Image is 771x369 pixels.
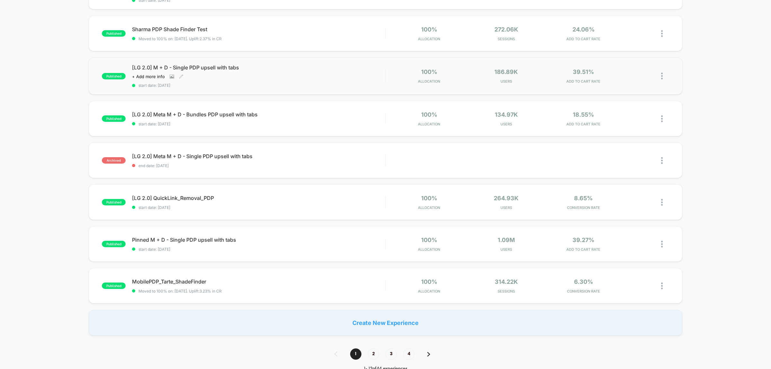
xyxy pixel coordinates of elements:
span: start date: [DATE] [132,122,385,126]
span: ADD TO CART RATE [546,37,620,41]
span: published [102,283,126,289]
span: 100% [421,237,437,243]
span: 18.55% [573,111,594,118]
span: 3 [385,348,397,360]
span: 264.93k [494,195,518,202]
span: Users [469,247,543,252]
span: Users [469,122,543,126]
img: close [661,115,663,122]
span: Allocation [418,289,440,293]
span: 134.97k [495,111,518,118]
span: Moved to 100% on: [DATE] . Uplift: 3.23% in CR [138,289,222,293]
span: 186.89k [494,68,518,75]
span: 2 [368,348,379,360]
span: Allocation [418,247,440,252]
img: close [661,30,663,37]
span: published [102,199,126,205]
span: Moved to 100% on: [DATE] . Uplift: 2.37% in CR [138,36,222,41]
span: archived [102,157,126,164]
span: 100% [421,278,437,285]
img: close [661,283,663,289]
span: Sessions [469,37,543,41]
span: ADD TO CART RATE [546,122,620,126]
span: Users [469,79,543,84]
span: [LG 2.0] QuickLink_Removal_PDP [132,195,385,201]
span: Sharma PDP Shade Finder Test [132,26,385,32]
img: close [661,157,663,164]
img: pagination forward [427,352,430,356]
span: published [102,241,126,247]
span: Pinned M + D - Single PDP upsell with tabs [132,237,385,243]
span: start date: [DATE] [132,247,385,252]
span: Allocation [418,205,440,210]
span: 100% [421,195,437,202]
span: CONVERSION RATE [546,205,620,210]
span: start date: [DATE] [132,205,385,210]
span: 1 [350,348,361,360]
span: 100% [421,111,437,118]
div: Create New Experience [89,310,682,336]
span: Allocation [418,37,440,41]
span: [LG 2.0] Meta M + D - Bundles PDP upsell with tabs [132,111,385,118]
span: 100% [421,26,437,33]
span: 272.06k [494,26,518,33]
span: 100% [421,68,437,75]
span: ADD TO CART RATE [546,79,620,84]
span: [LG 2.0] Meta M + D - Single PDP upsell with tabs [132,153,385,159]
span: 24.06% [572,26,595,33]
span: Allocation [418,122,440,126]
span: ADD TO CART RATE [546,247,620,252]
img: close [661,241,663,248]
img: close [661,199,663,206]
span: 314.22k [495,278,518,285]
span: MobilePDP_Tarte_ShadeFinder [132,278,385,285]
span: published [102,73,126,79]
span: 39.27% [572,237,594,243]
span: CONVERSION RATE [546,289,620,293]
span: Allocation [418,79,440,84]
span: 6.30% [574,278,593,285]
span: published [102,30,126,37]
span: Sessions [469,289,543,293]
span: 39.51% [573,68,594,75]
span: 1.09M [498,237,515,243]
img: close [661,73,663,79]
span: start date: [DATE] [132,83,385,88]
span: [LG 2.0] M + D - Single PDP upsell with tabs [132,64,385,71]
span: end date: [DATE] [132,163,385,168]
span: Users [469,205,543,210]
span: published [102,115,126,122]
span: + Add more info [132,74,165,79]
span: 8.65% [574,195,593,202]
span: 4 [403,348,414,360]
